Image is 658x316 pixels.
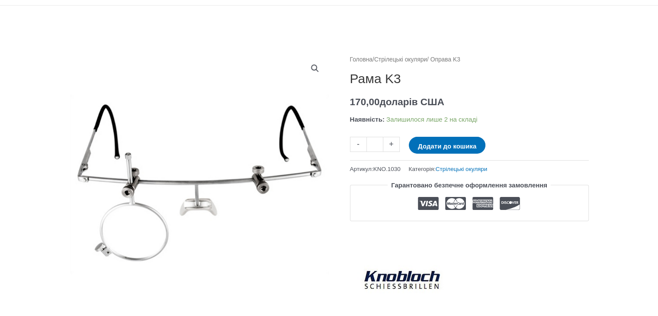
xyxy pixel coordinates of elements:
a: Стрілецькі окуляри [436,166,488,172]
font: + [389,140,394,148]
a: Стрілецькі окуляри [374,56,427,63]
iframe: Відгуки клієнтів на базі Trustpilot [350,228,589,238]
font: Наявність: [350,116,385,123]
button: Додати до кошика [409,137,485,154]
font: Залишилося лише 2 на складі [386,116,477,123]
font: KNO.1030 [373,166,401,172]
font: Рама K3 [350,71,401,86]
font: Гарантовано безпечне оформлення замовлення [391,181,547,189]
font: / Оправа K3 [427,56,460,63]
font: - [357,140,359,148]
font: 170,00 [350,97,380,107]
font: Категорія: [408,166,435,172]
font: Артикул: [350,166,373,172]
font: Додати до кошика [418,142,476,149]
input: Кількість продукту [366,137,383,152]
font: / [372,56,374,63]
font: доларів США [379,97,444,107]
a: - [350,137,366,152]
a: Головна [350,56,372,63]
nav: Хлібна крихта [350,54,589,65]
a: Кноблох [350,245,454,314]
img: Рама K3 [70,54,329,314]
a: Переглянути галерею зображень на весь екран [307,61,323,76]
a: + [383,137,400,152]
